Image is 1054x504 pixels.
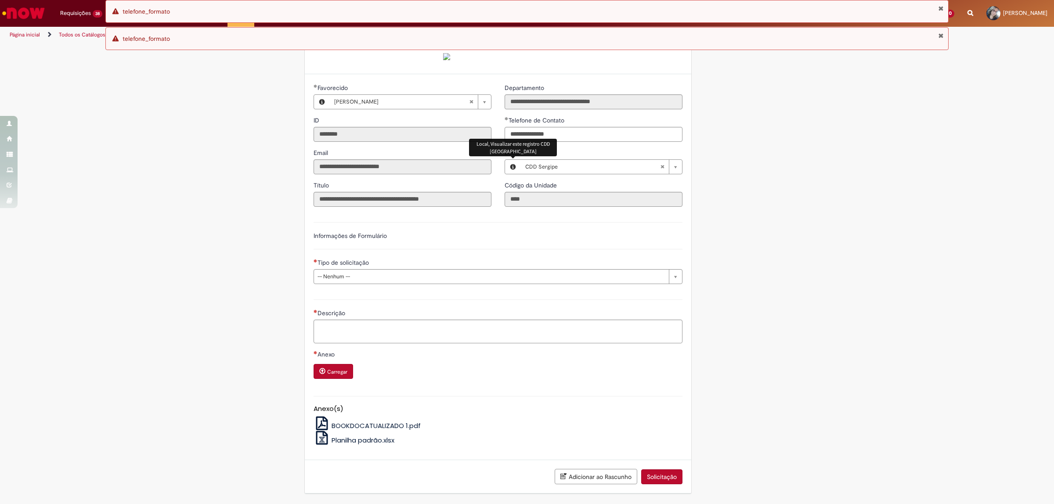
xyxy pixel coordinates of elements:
[505,84,546,92] span: Somente leitura - Departamento
[334,95,469,109] span: [PERSON_NAME]
[314,405,682,413] h5: Anexo(s)
[314,84,318,88] span: Obrigatório Preenchido
[314,232,387,240] label: Informações de Formulário
[318,350,336,358] span: Anexo
[505,181,559,190] label: Somente leitura - Código da Unidade
[505,94,682,109] input: Departamento
[332,421,421,430] span: BOOKDOCATUALIZADO 1.pdf
[10,31,40,38] a: Página inicial
[314,192,491,207] input: Título
[314,148,330,157] label: Somente leitura - Email
[314,159,491,174] input: Email
[505,160,521,174] button: Local, Visualizar este registro CDD Sergipe
[59,31,105,38] a: Todos os Catálogos
[318,309,347,317] span: Descrição
[318,270,664,284] span: -- Nenhum --
[123,35,170,43] span: telefone_formato
[525,160,660,174] span: CDD Sergipe
[314,364,353,379] button: Carregar anexo de Anexo Required
[123,7,170,15] span: telefone_formato
[314,436,395,445] a: Planilha padrão.xlsx
[521,160,682,174] a: CDD SergipeLimpar campo Local
[332,436,394,445] span: Planilha padrão.xlsx
[1,4,46,22] img: ServiceNow
[314,181,331,189] span: Somente leitura - Título
[505,181,559,189] span: Somente leitura - Código da Unidade
[505,83,546,92] label: Somente leitura - Departamento
[314,320,682,344] textarea: Descrição
[318,84,350,92] span: Necessários - Favorecido
[641,469,682,484] button: Solicitação
[318,259,371,266] span: Tipo de solicitação
[555,469,637,484] button: Adicionar ao Rascunho
[509,116,566,124] span: Telefone de Contato
[656,160,669,174] abbr: Limpar campo Local
[314,421,421,430] a: BOOKDOCATUALIZADO 1.pdf
[314,127,491,142] input: ID
[314,351,318,354] span: Necessários
[314,95,330,109] button: Favorecido, Visualizar este registro Tirzah Tavares Azevedo
[314,181,331,190] label: Somente leitura - Título
[314,310,318,313] span: Necessários
[60,9,91,18] span: Requisições
[505,127,682,142] input: Telefone de Contato
[505,117,509,120] span: Obrigatório Preenchido
[443,53,450,60] img: sys_attachment.do
[938,32,944,39] button: Fechar Notificação
[314,259,318,263] span: Necessários
[469,139,557,156] div: Local, Visualizar este registro CDD [GEOGRAPHIC_DATA]
[7,27,696,43] ul: Trilhas de página
[93,10,102,18] span: 38
[314,149,330,157] span: Somente leitura - Email
[314,116,321,124] span: Somente leitura - ID
[314,116,321,125] label: Somente leitura - ID
[938,5,944,12] button: Fechar Notificação
[327,368,347,375] small: Carregar
[1003,9,1047,17] span: [PERSON_NAME]
[330,95,491,109] a: [PERSON_NAME]Limpar campo Favorecido
[945,10,954,18] span: 10
[465,95,478,109] abbr: Limpar campo Favorecido
[505,192,682,207] input: Código da Unidade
